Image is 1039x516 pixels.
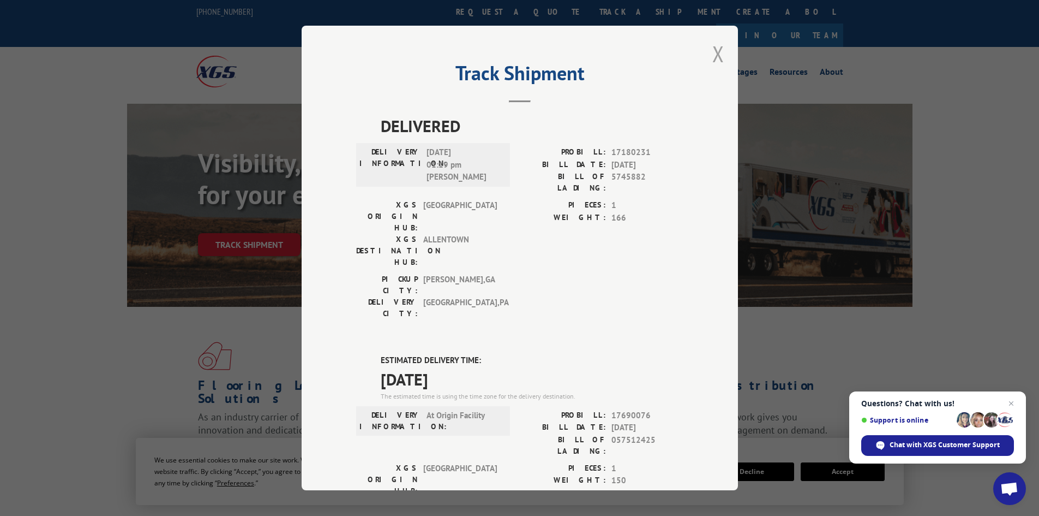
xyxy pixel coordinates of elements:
span: 1 [611,199,683,212]
span: [DATE] [381,367,683,392]
span: 166 [611,212,683,224]
span: 150 [611,475,683,487]
label: PIECES: [520,462,606,475]
span: At Origin Facility [427,410,500,432]
span: 5745882 [611,171,683,194]
span: Close chat [1005,397,1018,410]
label: BILL DATE: [520,159,606,171]
span: Questions? Chat with us! [861,399,1014,408]
label: DELIVERY INFORMATION: [359,146,421,183]
label: BILL DATE: [520,422,606,434]
span: [GEOGRAPHIC_DATA] [423,462,497,497]
label: XGS DESTINATION HUB: [356,234,418,268]
label: PIECES: [520,199,606,212]
span: 057512425 [611,434,683,457]
label: PROBILL: [520,146,606,159]
span: ALLENTOWN [423,234,497,268]
label: BILL OF LADING: [520,434,606,457]
span: [DATE] 01:19 pm [PERSON_NAME] [427,146,500,183]
label: WEIGHT: [520,212,606,224]
div: Open chat [993,472,1026,505]
label: XGS ORIGIN HUB: [356,199,418,234]
label: PROBILL: [520,410,606,422]
span: [GEOGRAPHIC_DATA] [423,199,497,234]
div: The estimated time is using the time zone for the delivery destination. [381,392,683,401]
label: PICKUP CITY: [356,274,418,296]
label: DELIVERY CITY: [356,296,418,319]
span: DELIVERED [381,114,683,138]
span: [PERSON_NAME] , GA [423,274,497,296]
button: Close modal [712,39,724,68]
span: Chat with XGS Customer Support [890,440,1000,450]
span: Support is online [861,416,953,424]
span: [GEOGRAPHIC_DATA] , PA [423,296,497,319]
span: 1 [611,462,683,475]
label: XGS ORIGIN HUB: [356,462,418,497]
span: [DATE] [611,159,683,171]
label: BILL OF LADING: [520,171,606,194]
span: [DATE] [611,422,683,434]
span: 17690076 [611,410,683,422]
div: Chat with XGS Customer Support [861,435,1014,456]
span: 17180231 [611,146,683,159]
h2: Track Shipment [356,66,683,86]
label: DELIVERY INFORMATION: [359,410,421,432]
label: ESTIMATED DELIVERY TIME: [381,354,683,367]
label: WEIGHT: [520,475,606,487]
